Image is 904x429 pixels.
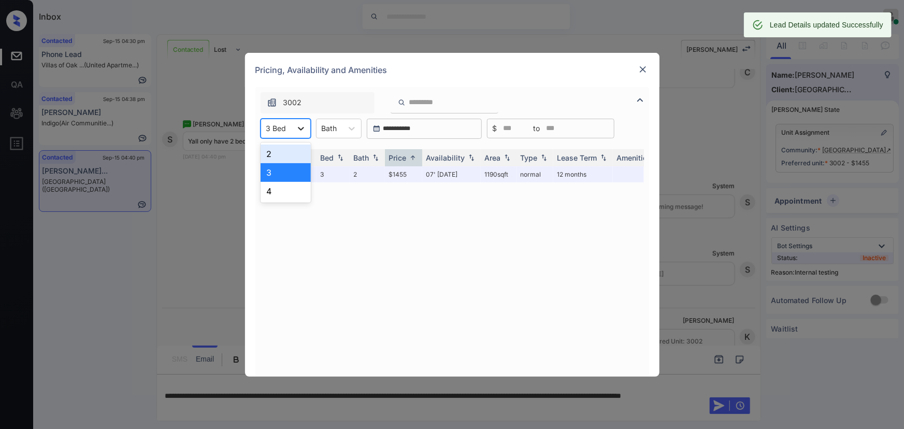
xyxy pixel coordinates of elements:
[245,53,659,87] div: Pricing, Availability and Amenities
[267,97,277,108] img: icon-zuma
[335,154,346,161] img: sorting
[261,145,311,163] div: 2
[493,123,497,134] span: $
[398,98,406,107] img: icon-zuma
[283,97,302,108] span: 3002
[553,166,613,182] td: 12 months
[370,154,381,161] img: sorting
[770,16,883,34] div: Lead Details updated Successfully
[638,64,648,75] img: close
[617,153,652,162] div: Amenities
[485,153,501,162] div: Area
[321,153,334,162] div: Bed
[261,182,311,201] div: 4
[534,123,540,134] span: to
[317,166,350,182] td: 3
[350,166,385,182] td: 2
[466,154,477,161] img: sorting
[481,166,516,182] td: 1190 sqft
[389,153,407,162] div: Price
[261,163,311,182] div: 3
[422,166,481,182] td: 07' [DATE]
[354,153,369,162] div: Bath
[557,153,597,162] div: Lease Term
[408,154,418,162] img: sorting
[385,166,422,182] td: $1455
[521,153,538,162] div: Type
[634,94,647,106] img: icon-zuma
[539,154,549,161] img: sorting
[426,153,465,162] div: Availability
[598,154,609,161] img: sorting
[502,154,512,161] img: sorting
[516,166,553,182] td: normal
